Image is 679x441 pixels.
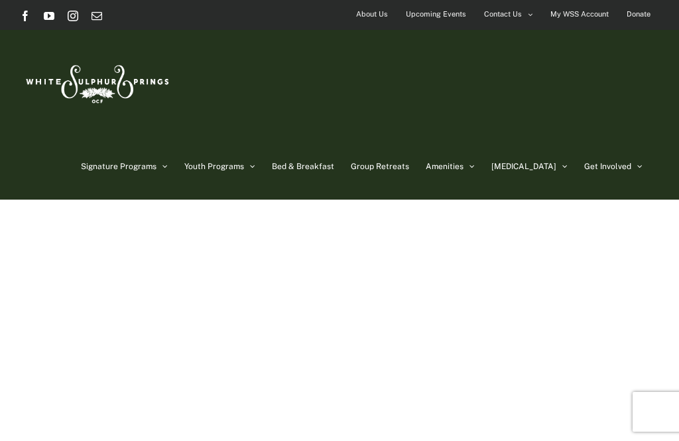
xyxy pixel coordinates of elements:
[406,5,466,24] span: Upcoming Events
[92,11,102,21] a: Email
[272,133,334,200] a: Bed & Breakfast
[550,5,609,24] span: My WSS Account
[484,5,522,24] span: Contact Us
[356,5,388,24] span: About Us
[491,133,568,200] a: [MEDICAL_DATA]
[81,162,156,170] span: Signature Programs
[81,133,659,200] nav: Main Menu
[351,133,409,200] a: Group Retreats
[184,133,255,200] a: Youth Programs
[81,133,168,200] a: Signature Programs
[351,162,409,170] span: Group Retreats
[491,162,556,170] span: [MEDICAL_DATA]
[426,133,475,200] a: Amenities
[426,162,463,170] span: Amenities
[20,11,31,21] a: Facebook
[184,162,244,170] span: Youth Programs
[44,11,54,21] a: YouTube
[20,50,172,113] img: White Sulphur Springs Logo
[68,11,78,21] a: Instagram
[272,162,334,170] span: Bed & Breakfast
[627,5,650,24] span: Donate
[584,133,643,200] a: Get Involved
[584,162,631,170] span: Get Involved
